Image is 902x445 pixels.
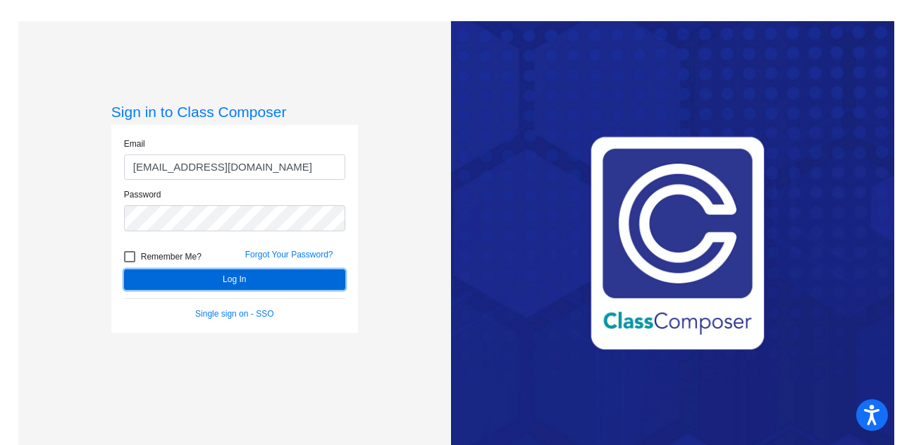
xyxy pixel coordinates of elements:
[124,188,161,201] label: Password
[124,269,345,290] button: Log In
[195,309,273,319] a: Single sign on - SSO
[245,250,333,260] a: Forgot Your Password?
[141,248,202,265] span: Remember Me?
[111,103,358,121] h3: Sign in to Class Composer
[124,138,145,150] label: Email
